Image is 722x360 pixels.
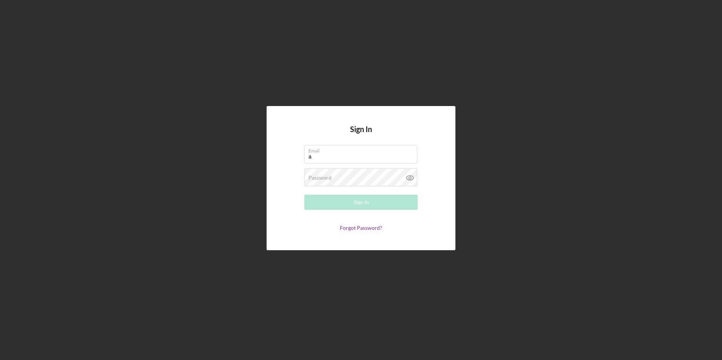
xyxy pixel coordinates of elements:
label: Email [309,145,417,154]
button: Sign In [304,195,418,210]
a: Forgot Password? [340,225,382,231]
label: Password [309,175,332,181]
h4: Sign In [350,125,372,145]
div: Sign In [353,195,369,210]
